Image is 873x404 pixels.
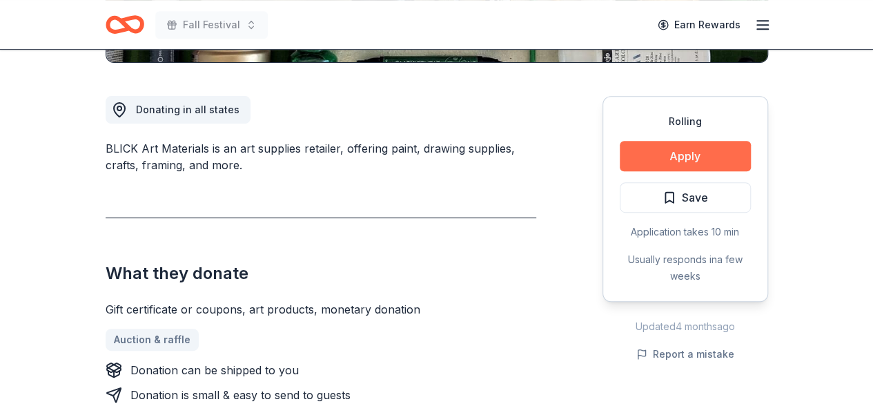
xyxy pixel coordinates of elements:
[155,11,268,39] button: Fall Festival
[649,12,749,37] a: Earn Rewards
[602,318,768,335] div: Updated 4 months ago
[620,141,751,171] button: Apply
[130,387,351,403] div: Donation is small & easy to send to guests
[106,329,199,351] a: Auction & raffle
[106,140,536,173] div: BLICK Art Materials is an art supplies retailer, offering paint, drawing supplies, crafts, framin...
[620,113,751,130] div: Rolling
[106,8,144,41] a: Home
[620,182,751,213] button: Save
[183,17,240,33] span: Fall Festival
[620,251,751,285] div: Usually responds in a few weeks
[636,346,734,363] button: Report a mistake
[136,104,239,115] span: Donating in all states
[130,362,299,378] div: Donation can be shipped to you
[106,301,536,318] div: Gift certificate or coupons, art products, monetary donation
[106,262,536,285] h2: What they donate
[620,224,751,240] div: Application takes 10 min
[682,189,708,206] span: Save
